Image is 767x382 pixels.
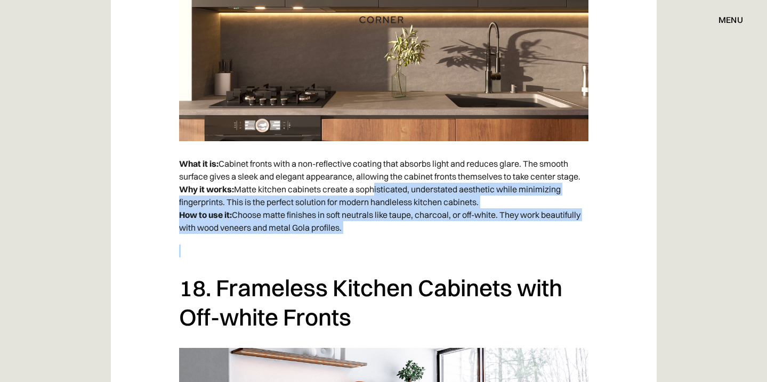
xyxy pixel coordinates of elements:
[179,239,588,263] p: ‍
[718,15,743,24] div: menu
[179,158,219,169] strong: What it is:
[355,13,413,27] a: home
[179,209,232,220] strong: How to use it:
[708,11,743,29] div: menu
[179,184,234,194] strong: Why it works:
[179,273,588,331] h2: 18. Frameless Kitchen Cabinets with Off-white Fronts
[179,152,588,239] p: Cabinet fronts with a non-reflective coating that absorbs light and reduces glare. The smooth sur...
